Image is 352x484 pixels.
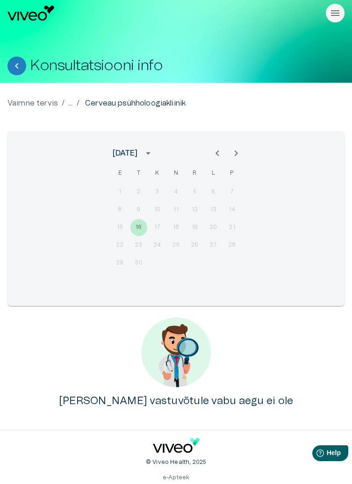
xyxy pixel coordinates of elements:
[77,98,79,109] p: /
[168,164,185,183] span: neljapäev
[140,145,156,161] button: calendar view is open, switch to year view
[7,6,322,21] a: Navigate to homepage
[149,164,166,183] span: kolmapäev
[7,6,54,21] img: Viveo logo
[224,164,241,183] span: pühapäev
[141,317,211,387] img: No content
[153,438,200,456] a: Navigate to home page
[205,164,222,183] span: laupäev
[30,57,163,74] h1: Konsultatsiooni info
[85,98,186,109] p: Cerveau psühholoogiakliinik
[7,98,58,109] a: Vaimne tervis
[146,458,206,466] p: © Viveo Health, 2025
[112,164,129,183] span: esmaspäev
[227,144,245,163] button: Next month
[7,57,26,75] button: Tagasi
[59,395,294,407] h4: [PERSON_NAME] vastuvõtule vabu aegu ei ole
[187,164,203,183] span: reede
[113,148,138,159] div: [DATE]
[130,164,147,183] span: teisipäev
[326,4,345,22] button: Rippmenüü nähtavus
[62,98,65,109] p: /
[68,98,72,109] p: ...
[163,475,189,480] a: e-Apteek
[279,441,352,468] iframe: Help widget launcher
